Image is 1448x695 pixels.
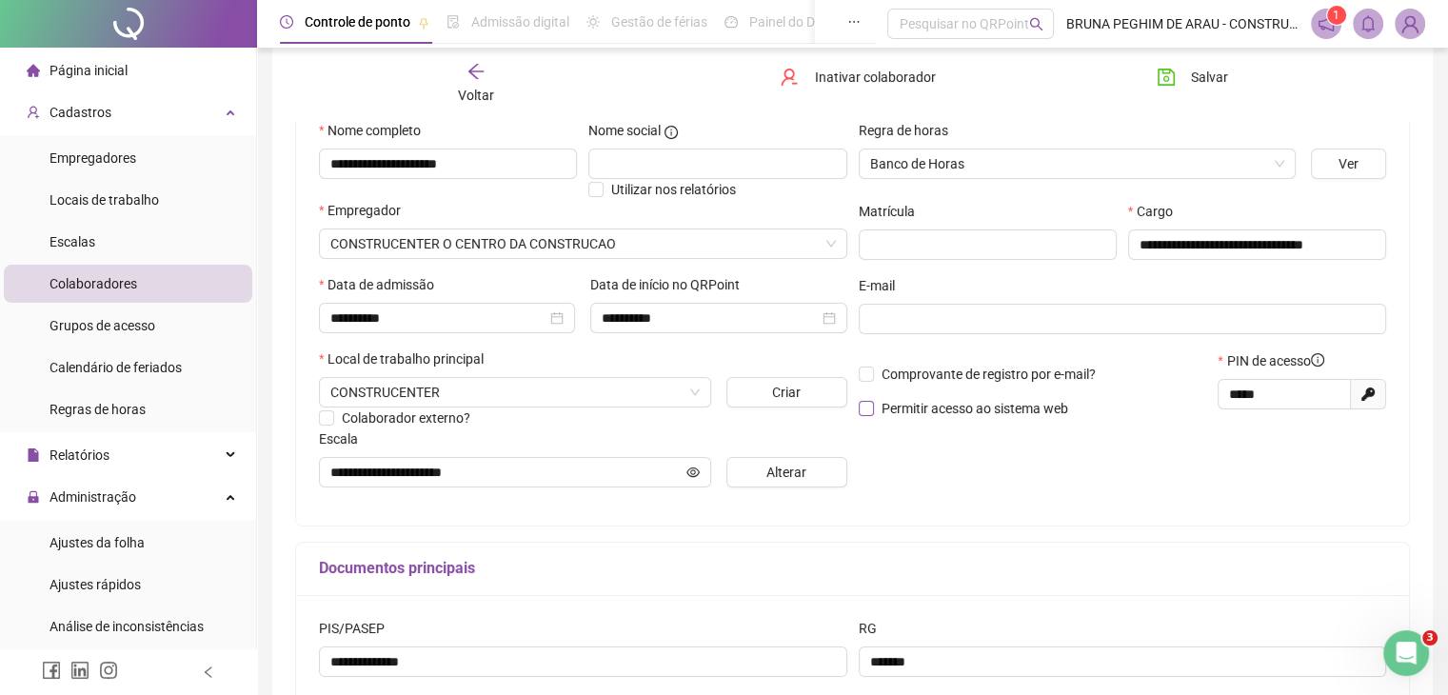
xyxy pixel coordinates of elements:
[27,106,40,119] span: user-add
[588,120,661,141] span: Nome social
[1318,15,1335,32] span: notification
[859,275,907,296] label: E-mail
[859,120,961,141] label: Regra de horas
[99,661,118,680] span: instagram
[724,15,738,29] span: dashboard
[772,382,801,403] span: Criar
[882,401,1068,416] span: Permitir acesso ao sistema web
[50,535,145,550] span: Ajustes da folha
[664,126,678,139] span: info-circle
[471,14,569,30] span: Admissão digital
[50,150,136,166] span: Empregadores
[330,378,700,407] span: RUA CAÇAPAVA, ARIQUEMES, 4823
[847,15,861,29] span: ellipsis
[42,661,61,680] span: facebook
[27,64,40,77] span: home
[780,68,799,87] span: user-delete
[50,447,109,463] span: Relatórios
[1327,6,1346,25] sup: 1
[859,201,927,222] label: Matrícula
[1128,201,1185,222] label: Cargo
[814,67,935,88] span: Inativar colaborador
[1422,630,1438,645] span: 3
[446,15,460,29] span: file-done
[319,618,397,639] label: PIS/PASEP
[870,149,1284,178] span: Banco de Horas
[70,661,89,680] span: linkedin
[749,14,823,30] span: Painel do DP
[726,457,847,487] button: Alterar
[50,360,182,375] span: Calendário de feriados
[50,489,136,505] span: Administração
[611,14,707,30] span: Gestão de férias
[1142,62,1242,92] button: Salvar
[1359,15,1377,32] span: bell
[27,490,40,504] span: lock
[342,410,470,426] span: Colaborador externo?
[611,182,736,197] span: Utilizar nos relatórios
[1227,350,1324,371] span: PIN de acesso
[458,88,494,103] span: Voltar
[586,15,600,29] span: sun
[1065,13,1299,34] span: BRUNA PEGHIM DE ARAU - CONSTRUCENTER O CENTRO DA CONSTRUCAO
[1157,68,1176,87] span: save
[50,619,204,634] span: Análise de inconsistências
[202,665,215,679] span: left
[1396,10,1424,38] img: 88950
[766,462,806,483] span: Alterar
[280,15,293,29] span: clock-circle
[319,200,413,221] label: Empregador
[1339,153,1359,174] span: Ver
[686,466,700,479] span: eye
[1311,353,1324,367] span: info-circle
[330,229,836,258] span: CONSTRUCENTER O CENTRO DA CONSTRUCAO LTDA
[882,367,1096,382] span: Comprovante de registro por e-mail?
[726,377,847,407] button: Criar
[50,276,137,291] span: Colaboradores
[50,577,141,592] span: Ajustes rápidos
[859,618,889,639] label: RG
[418,17,429,29] span: pushpin
[319,120,433,141] label: Nome completo
[319,274,446,295] label: Data de admissão
[305,14,410,30] span: Controle de ponto
[50,234,95,249] span: Escalas
[1383,630,1429,676] iframe: Intercom live chat
[319,348,496,369] label: Local de trabalho principal
[1191,67,1228,88] span: Salvar
[50,63,128,78] span: Página inicial
[1029,17,1043,31] span: search
[50,192,159,208] span: Locais de trabalho
[319,557,1386,580] h5: Documentos principais
[466,62,486,81] span: arrow-left
[27,448,40,462] span: file
[319,428,370,449] label: Escala
[1333,9,1339,22] span: 1
[590,274,752,295] label: Data de início no QRPoint
[50,318,155,333] span: Grupos de acesso
[50,402,146,417] span: Regras de horas
[765,62,949,92] button: Inativar colaborador
[1311,149,1386,179] button: Ver
[50,105,111,120] span: Cadastros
